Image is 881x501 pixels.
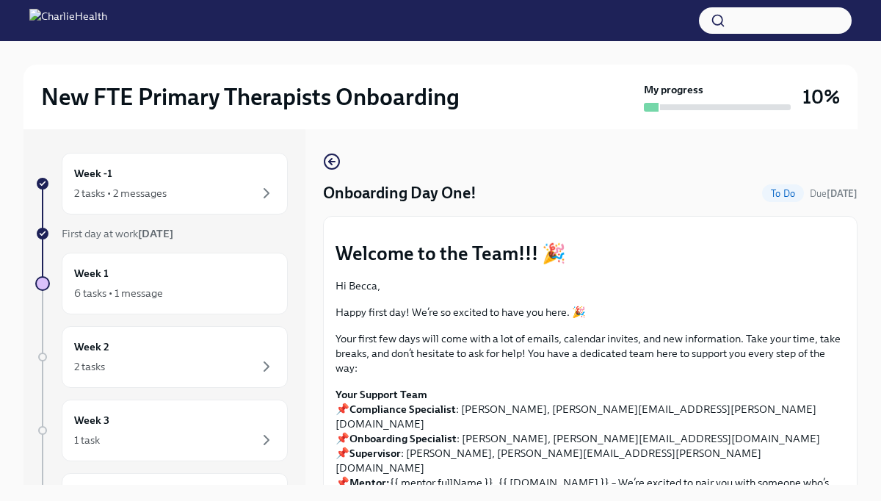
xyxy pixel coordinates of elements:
[41,82,460,112] h2: New FTE Primary Therapists Onboarding
[74,359,105,374] div: 2 tasks
[74,265,109,281] h6: Week 1
[35,153,288,215] a: Week -12 tasks • 2 messages
[74,165,112,181] h6: Week -1
[35,400,288,461] a: Week 31 task
[336,305,845,320] p: Happy first day! We’re so excited to have you here. 🎉
[762,188,804,199] span: To Do
[35,326,288,388] a: Week 22 tasks
[323,182,476,204] h4: Onboarding Day One!
[349,476,390,489] strong: Mentor:
[29,9,107,32] img: CharlieHealth
[802,84,840,110] h3: 10%
[336,331,845,375] p: Your first few days will come with a lot of emails, calendar invites, and new information. Take y...
[74,339,109,355] h6: Week 2
[336,240,845,267] p: Welcome to the Team!!! 🎉
[827,188,858,199] strong: [DATE]
[349,432,457,445] strong: Onboarding Specialist
[349,403,456,416] strong: Compliance Specialist
[810,187,858,201] span: August 27th, 2025 10:00
[74,412,109,428] h6: Week 3
[74,433,100,447] div: 1 task
[336,388,427,401] strong: Your Support Team
[644,82,703,97] strong: My progress
[349,447,401,460] strong: Supervisor
[138,227,173,240] strong: [DATE]
[35,253,288,314] a: Week 16 tasks • 1 message
[62,227,173,240] span: First day at work
[810,188,858,199] span: Due
[74,186,167,201] div: 2 tasks • 2 messages
[336,278,845,293] p: Hi Becca,
[74,286,163,300] div: 6 tasks • 1 message
[35,226,288,241] a: First day at work[DATE]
